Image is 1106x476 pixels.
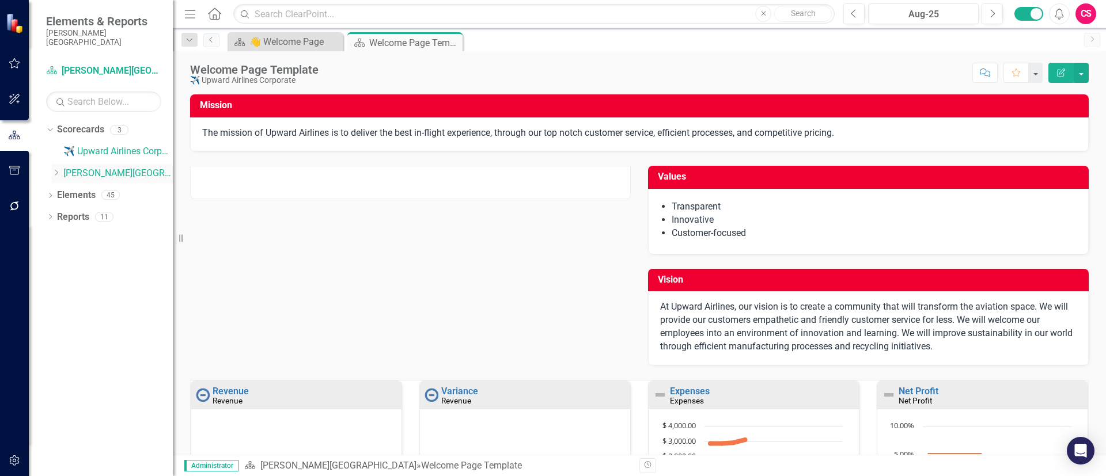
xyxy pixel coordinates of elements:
[46,28,161,47] small: [PERSON_NAME][GEOGRAPHIC_DATA]
[894,449,914,459] text: 5.00%
[1075,3,1096,24] button: CS
[709,441,713,446] path: Sep-24, 2,897.5. Target.
[882,388,896,402] img: Not Defined
[662,451,696,461] text: $ 2,000.00
[1067,437,1094,464] div: Open Intercom Messenger
[230,35,340,49] a: 👋 Welcome Page
[101,191,120,200] div: 45
[441,396,471,405] small: Revenue
[872,7,975,21] div: Aug-25
[6,13,26,33] img: ClearPoint Strategy
[184,460,238,471] span: Administrator
[670,396,704,405] small: Expenses
[249,35,340,49] div: 👋 Welcome Page
[658,172,1083,182] h3: Values
[791,9,816,18] span: Search
[213,396,243,405] small: Revenue
[63,145,173,158] a: ✈️ Upward Airlines Corporate
[190,63,319,76] div: Welcome Page Template
[196,388,210,402] img: No Information
[662,436,696,446] text: $ 3,000.00
[672,200,1077,214] li: Transparent
[899,386,938,397] a: Net Profit
[46,14,161,28] span: Elements & Reports
[662,420,696,431] text: $ 4,000.00
[672,227,1077,240] li: Customer-focused
[670,386,710,397] a: Expenses
[369,36,460,50] div: Welcome Page Template
[233,4,835,24] input: Search ClearPoint...
[63,167,173,180] a: [PERSON_NAME][GEOGRAPHIC_DATA]
[425,388,438,402] img: No Information
[95,212,113,222] div: 11
[57,123,104,136] a: Scorecards
[672,214,1077,227] li: Innovative
[46,64,161,78] a: [PERSON_NAME][GEOGRAPHIC_DATA]
[200,100,1083,111] h3: Mission
[732,440,736,445] path: Nov-24, 2,945. Target.
[421,460,522,471] div: Welcome Page Template
[110,125,128,135] div: 3
[57,189,96,202] a: Elements
[926,451,984,456] g: Target, series 2 of 2. Line with 14 data points.
[260,460,416,471] a: [PERSON_NAME][GEOGRAPHIC_DATA]
[720,441,725,446] path: Oct-24, 2,897.5. Target.
[57,211,89,224] a: Reports
[743,437,748,442] path: Dec-24, 3,135. Target.
[244,459,631,473] div: »
[190,76,319,85] div: ✈️ Upward Airlines Corporate
[202,127,1077,140] p: The mission of Upward Airlines is to deliver the best in-flight experience, through our top notch...
[899,396,932,405] small: Net Profit
[774,6,832,22] button: Search
[46,92,161,112] input: Search Below...
[658,275,1083,285] h3: Vision
[653,388,667,402] img: Not Defined
[213,386,249,397] a: Revenue
[660,300,1077,353] p: At Upward Airlines, our vision is to create a community that will transform the aviation space. W...
[890,420,914,431] text: 10.00%
[441,386,478,397] a: Variance
[868,3,979,24] button: Aug-25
